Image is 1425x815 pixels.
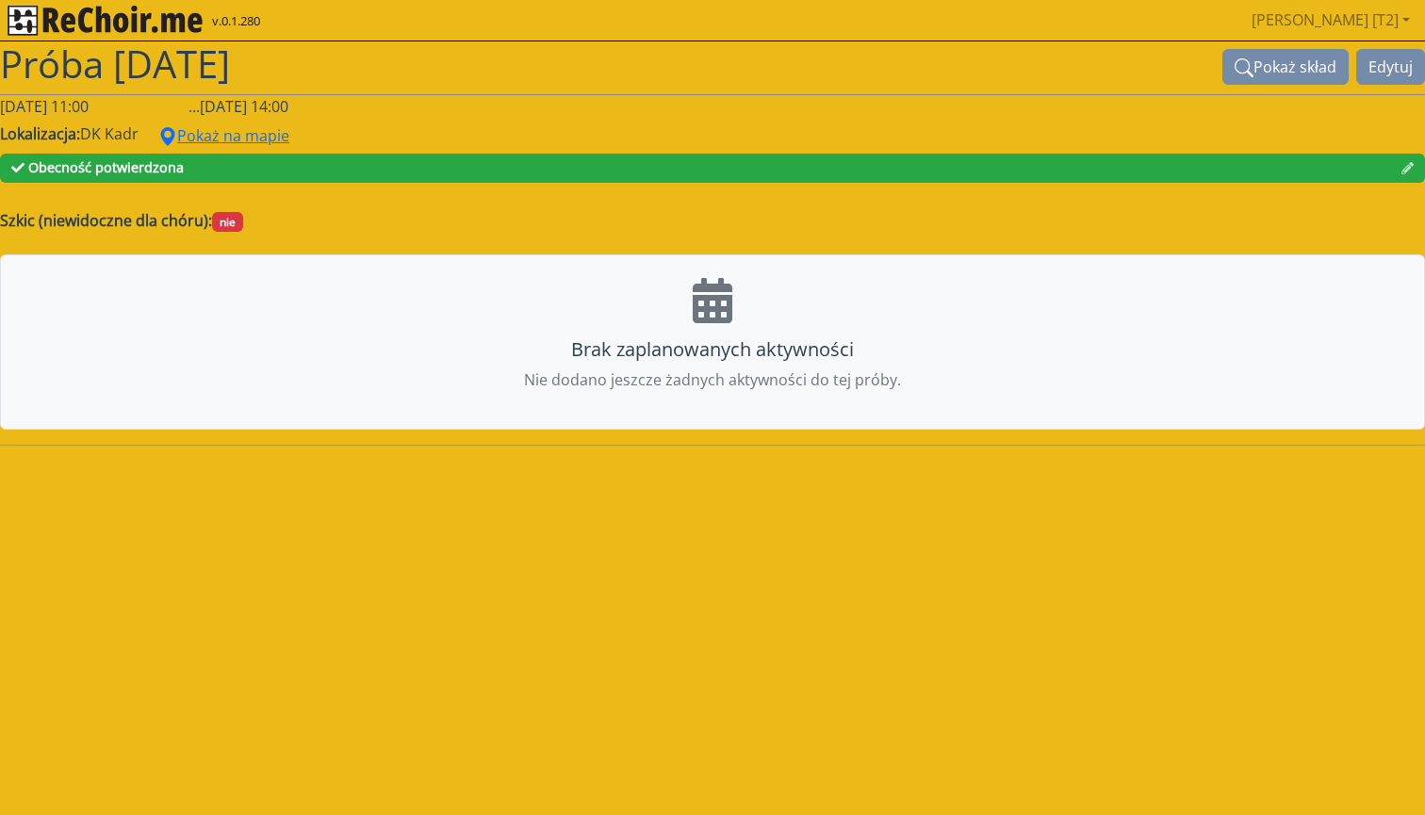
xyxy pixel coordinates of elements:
[146,118,302,154] button: geo alt fillPokaż na mapie
[80,123,139,144] span: DK Kadr
[1222,49,1349,85] button: searchPokaż skład
[212,12,260,31] span: v.0.1.280
[8,6,203,36] img: rekłajer mi
[1356,49,1425,85] button: Edytuj
[1244,1,1417,39] a: [PERSON_NAME] [T2]
[1235,58,1253,77] svg: search
[158,127,177,146] svg: geo alt fill
[24,338,1401,361] h5: Brak zaplanowanych aktywności
[212,212,243,231] span: nie
[28,158,184,176] span: Obecność potwierdzona
[200,96,288,117] span: [DATE] 14:00
[24,368,1401,391] p: Nie dodano jeszcze żadnych aktywności do tej próby.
